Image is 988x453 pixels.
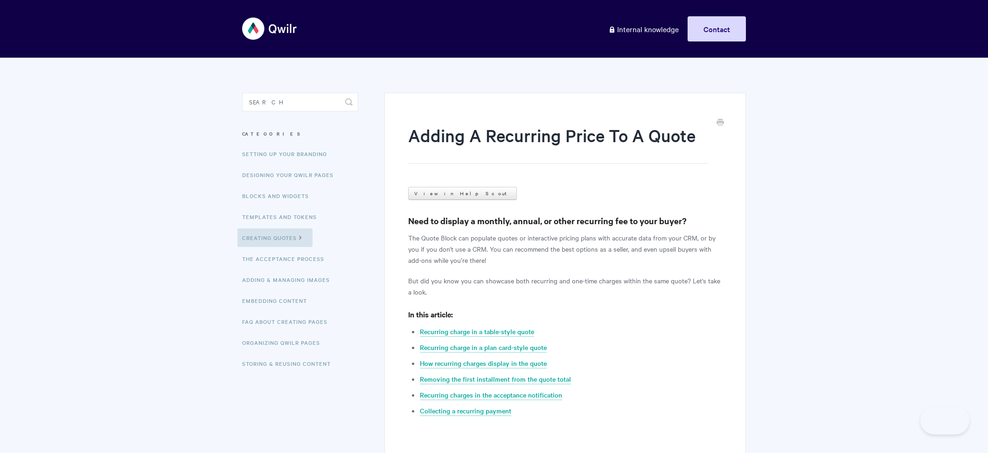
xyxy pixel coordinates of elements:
[242,165,341,184] a: Designing Your Qwilr Pages
[420,406,511,416] a: Collecting a recurring payment
[242,93,358,111] input: Search
[242,354,338,373] a: Storing & Reusing Content
[420,358,547,369] a: How recurring charges display in the quote
[408,232,722,266] p: The Quote Block can populate quotes or interactive pricing plans with accurate data from your CRM...
[408,187,517,200] a: View in Help Scout
[601,16,686,41] a: Internal knowledge
[242,207,324,226] a: Templates and Tokens
[420,327,534,337] a: Recurring charge in a table-style quote
[242,186,316,205] a: Blocks and Widgets
[242,291,314,310] a: Embedding Content
[242,11,298,46] img: Qwilr Help Center
[420,390,562,400] a: Recurring charges in the acceptance notification
[242,270,337,289] a: Adding & Managing Images
[242,125,358,142] h3: Categories
[237,228,313,247] a: Creating Quotes
[408,309,453,319] strong: In this article:
[920,406,969,434] iframe: Toggle Customer Support
[242,144,334,163] a: Setting up your Branding
[688,16,746,41] a: Contact
[408,124,708,164] h1: Adding A Recurring Price To A Quote
[420,374,571,384] a: Removing the first installment from the quote total
[408,214,722,227] h3: Need to display a monthly, annual, or other recurring fee to your buyer?
[242,249,331,268] a: The Acceptance Process
[408,275,722,297] p: But did you know you can showcase both recurring and one-time charges within the same quote? Let'...
[717,118,724,128] a: Print this Article
[242,312,334,331] a: FAQ About Creating Pages
[242,333,327,352] a: Organizing Qwilr Pages
[420,343,547,353] a: Recurring charge in a plan card-style quote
